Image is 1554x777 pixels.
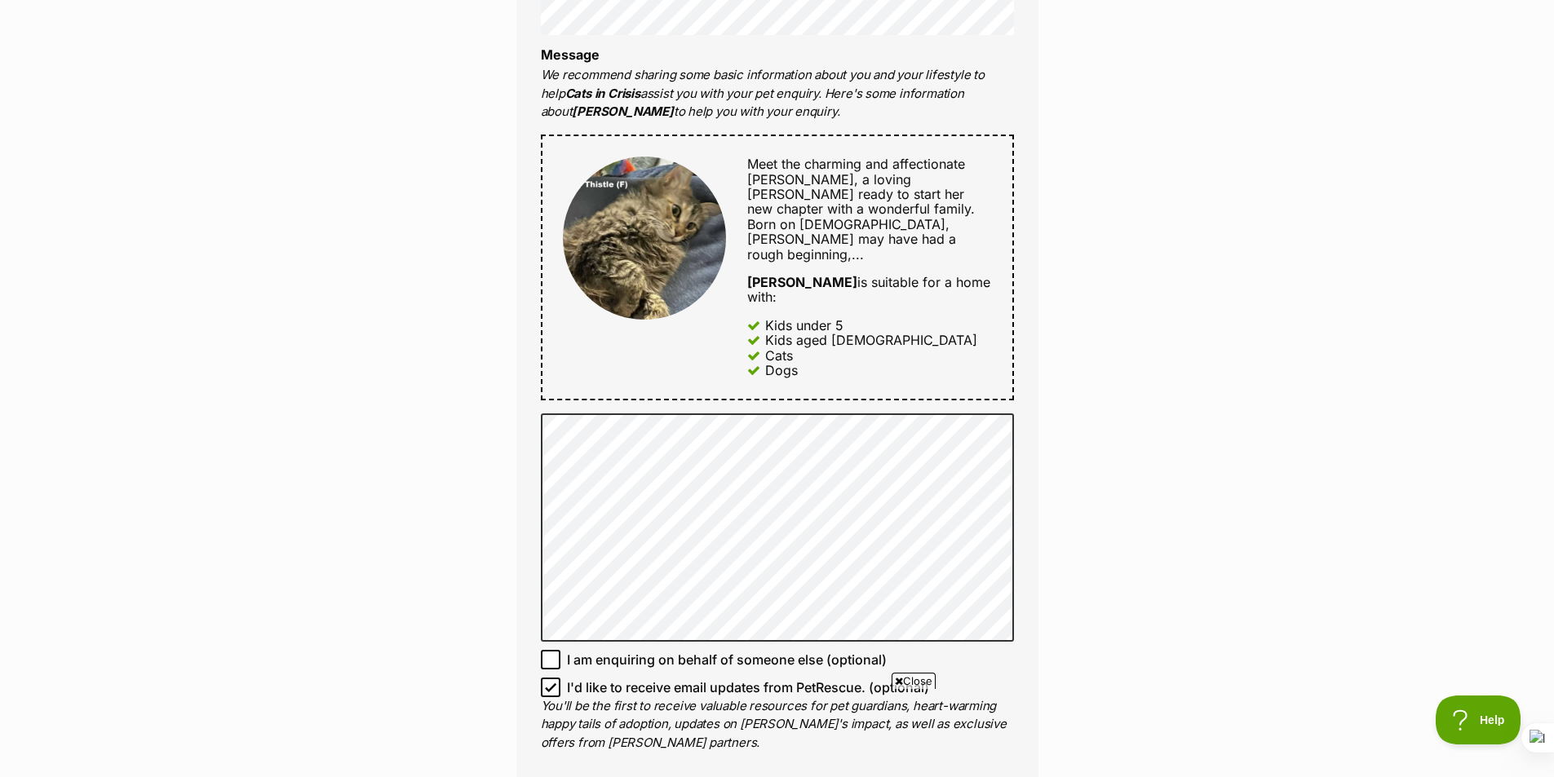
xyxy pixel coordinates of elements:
[563,157,726,320] img: Lily Thistle
[892,673,936,689] span: Close
[541,66,1014,121] p: We recommend sharing some basic information about you and your lifestyle to help assist you with ...
[565,86,640,101] strong: Cats in Crisis
[765,363,798,377] div: Dogs
[567,650,887,669] span: I am enquiring on behalf of someone else (optional)
[765,318,843,333] div: Kids under 5
[747,275,991,305] div: is suitable for a home with:
[572,104,673,119] strong: [PERSON_NAME]
[382,695,1173,769] iframe: Advertisement
[747,274,857,290] strong: [PERSON_NAME]
[567,678,929,697] span: I'd like to receive email updates from PetRescue. (optional)
[765,333,977,347] div: Kids aged [DEMOGRAPHIC_DATA]
[541,46,600,63] label: Message
[747,156,975,262] span: Meet the charming and affectionate [PERSON_NAME], a loving [PERSON_NAME] ready to start her new c...
[1436,695,1521,744] iframe: Help Scout Beacon - Open
[765,348,793,363] div: Cats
